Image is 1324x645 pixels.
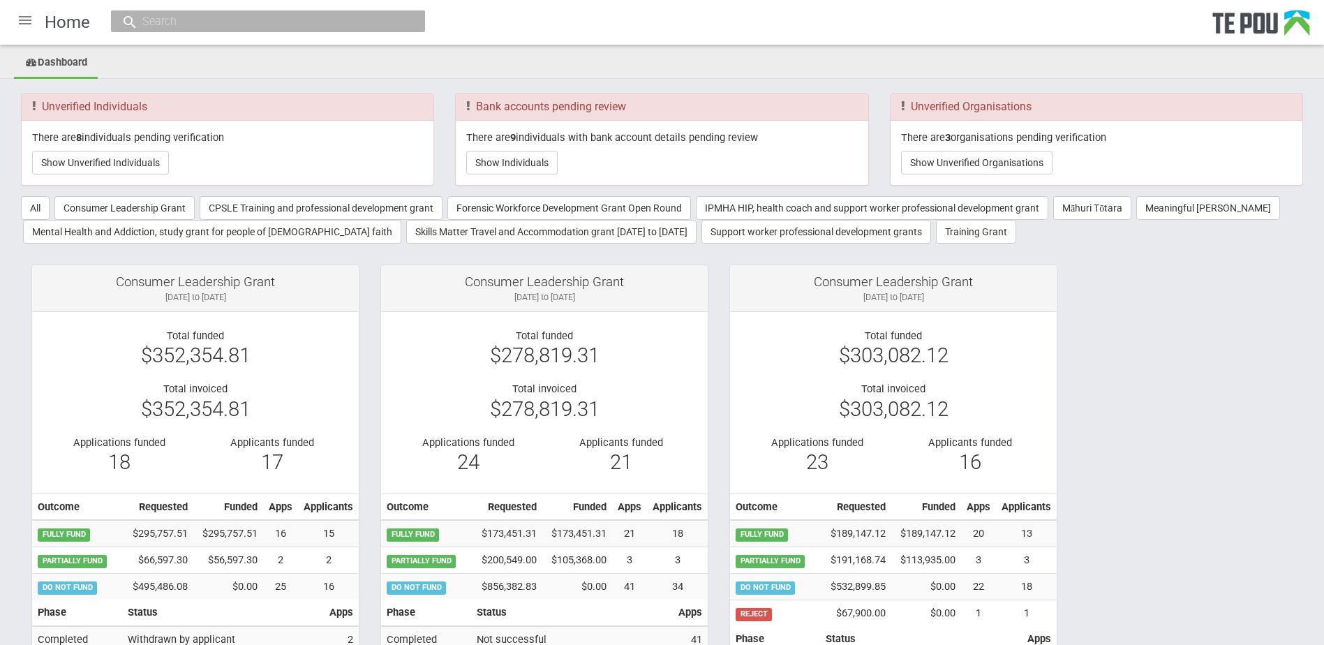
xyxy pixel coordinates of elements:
[945,131,951,144] b: 3
[298,520,359,547] td: 15
[298,547,359,574] td: 2
[76,131,82,144] b: 8
[263,547,298,574] td: 2
[819,494,891,520] th: Requested
[387,528,439,541] span: FULLY FUND
[612,574,647,600] td: 41
[542,547,612,574] td: $105,368.00
[542,520,612,547] td: $173,451.31
[736,581,795,594] span: DO NOT FUND
[961,547,996,574] td: 3
[324,600,359,626] th: Apps
[38,581,97,594] span: DO NOT FUND
[121,520,193,547] td: $295,757.51
[901,151,1052,175] button: Show Unverified Organisations
[466,151,558,175] button: Show Individuals
[891,600,961,626] td: $0.00
[904,456,1036,468] div: 16
[612,547,647,574] td: 3
[996,494,1057,520] th: Applicants
[555,436,687,449] div: Applicants funded
[447,196,691,220] button: Forensic Workforce Development Grant Open Round
[901,131,1292,144] p: There are organisations pending verification
[647,494,708,520] th: Applicants
[32,101,423,113] h3: Unverified Individuals
[904,436,1036,449] div: Applicants funded
[43,276,348,288] div: Consumer Leadership Grant
[263,520,298,547] td: 16
[43,291,348,304] div: [DATE] to [DATE]
[673,600,708,626] th: Apps
[736,528,788,541] span: FULLY FUND
[730,494,819,520] th: Outcome
[1053,196,1131,220] button: Māhuri Tōtara
[936,220,1016,244] button: Training Grant
[741,329,1046,342] div: Total funded
[555,456,687,468] div: 21
[200,196,442,220] button: CPSLE Training and professional development grant
[736,555,805,568] span: PARTIALLY FUND
[23,220,401,244] button: Mental Health and Addiction, study grant for people of [DEMOGRAPHIC_DATA] faith
[647,547,708,574] td: 3
[612,520,647,547] td: 21
[470,520,542,547] td: $173,451.31
[996,520,1057,547] td: 13
[193,547,263,574] td: $56,597.30
[206,436,338,449] div: Applicants funded
[387,581,446,594] span: DO NOT FUND
[542,494,612,520] th: Funded
[891,520,961,547] td: $189,147.12
[53,436,185,449] div: Applications funded
[138,14,384,29] input: Search
[819,600,891,626] td: $67,900.00
[741,403,1046,415] div: $303,082.12
[961,574,996,600] td: 22
[741,276,1046,288] div: Consumer Leadership Grant
[392,276,697,288] div: Consumer Leadership Grant
[961,520,996,547] td: 20
[402,436,534,449] div: Applications funded
[392,403,697,415] div: $278,819.31
[741,291,1046,304] div: [DATE] to [DATE]
[53,456,185,468] div: 18
[470,547,542,574] td: $200,549.00
[32,131,423,144] p: There are individuals pending verification
[741,349,1046,362] div: $303,082.12
[21,196,50,220] button: All
[466,131,857,144] p: There are individuals with bank account details pending review
[891,574,961,600] td: $0.00
[647,520,708,547] td: 18
[542,574,612,600] td: $0.00
[819,520,891,547] td: $189,147.12
[298,574,359,600] td: 16
[193,574,263,600] td: $0.00
[696,196,1048,220] button: IPMHA HIP, health coach and support worker professional development grant
[193,520,263,547] td: $295,757.51
[466,101,857,113] h3: Bank accounts pending review
[741,383,1046,395] div: Total invoiced
[381,494,470,520] th: Outcome
[381,600,471,626] th: Phase
[263,574,298,600] td: 25
[263,494,298,520] th: Apps
[751,436,883,449] div: Applications funded
[470,494,542,520] th: Requested
[510,131,516,144] b: 9
[43,403,348,415] div: $352,354.81
[32,494,121,520] th: Outcome
[996,600,1057,626] td: 1
[38,555,107,568] span: PARTIALLY FUND
[43,329,348,342] div: Total funded
[38,528,90,541] span: FULLY FUND
[470,574,542,600] td: $856,382.83
[43,349,348,362] div: $352,354.81
[612,494,647,520] th: Apps
[32,151,169,175] button: Show Unverified Individuals
[406,220,697,244] button: Skills Matter Travel and Accommodation grant [DATE] to [DATE]
[751,456,883,468] div: 23
[32,600,122,626] th: Phase
[206,456,338,468] div: 17
[121,494,193,520] th: Requested
[819,547,891,574] td: $191,168.74
[819,574,891,600] td: $532,899.85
